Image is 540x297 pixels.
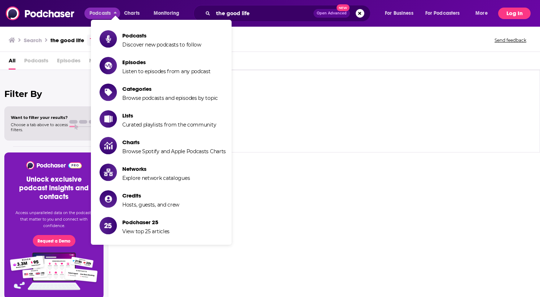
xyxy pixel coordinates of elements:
[337,4,350,11] span: New
[6,6,75,20] img: Podchaser - Follow, Share and Rate Podcasts
[122,32,201,39] span: Podcasts
[122,85,218,92] span: Categories
[9,55,16,70] a: All
[24,55,48,70] span: Podcasts
[213,8,313,19] input: Search podcasts, credits, & more...
[51,37,84,44] h3: the good life
[122,148,226,155] span: Browse Spotify and Apple Podcasts Charts
[122,59,211,66] span: Episodes
[122,68,211,75] span: Listen to episodes from any podcast
[122,112,216,119] span: Lists
[13,210,95,229] p: Access unparalleled data on the podcasts that matter to you and connect with confidence.
[11,122,68,132] span: Choose a tab above to access filters.
[122,165,190,172] span: Networks
[122,192,179,199] span: Credits
[425,8,460,18] span: For Podcasters
[4,89,104,99] h2: Filter By
[120,91,528,96] p: Access sponsor history on the top 5,000 podcasts.
[89,8,111,18] span: Podcasts
[26,161,82,169] img: Podchaser - Follow, Share and Rate Podcasts
[317,12,347,15] span: Open Advanced
[122,41,201,48] span: Discover new podcasts to follow
[122,228,170,235] span: View top 25 articles
[13,175,95,201] h3: Unlock exclusive podcast insights and contacts
[24,37,42,44] h3: Search
[122,121,216,128] span: Curated playlists from the community
[149,8,189,19] button: open menu
[122,219,170,226] span: Podchaser 25
[11,115,68,120] span: Want to filter your results?
[119,8,144,19] a: Charts
[122,95,218,101] span: Browse podcasts and episodes by topic
[122,201,179,208] span: Hosts, guests, and crew
[200,5,377,22] div: Search podcasts, credits, & more...
[313,9,350,18] button: Open AdvancedNew
[89,55,113,70] span: Networks
[492,37,528,43] button: Send feedback
[124,8,140,18] span: Charts
[84,8,120,19] button: close menu
[421,8,470,19] button: open menu
[122,139,226,146] span: Charts
[385,8,413,18] span: For Business
[57,55,80,70] span: Episodes
[154,8,179,18] span: Monitoring
[90,36,142,44] a: Try an exact match
[470,8,497,19] button: open menu
[475,8,488,18] span: More
[33,235,75,247] button: Request a Demo
[122,175,190,181] span: Explore network catalogues
[498,8,531,19] button: Log In
[380,8,422,19] button: open menu
[8,252,100,291] img: Pro Features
